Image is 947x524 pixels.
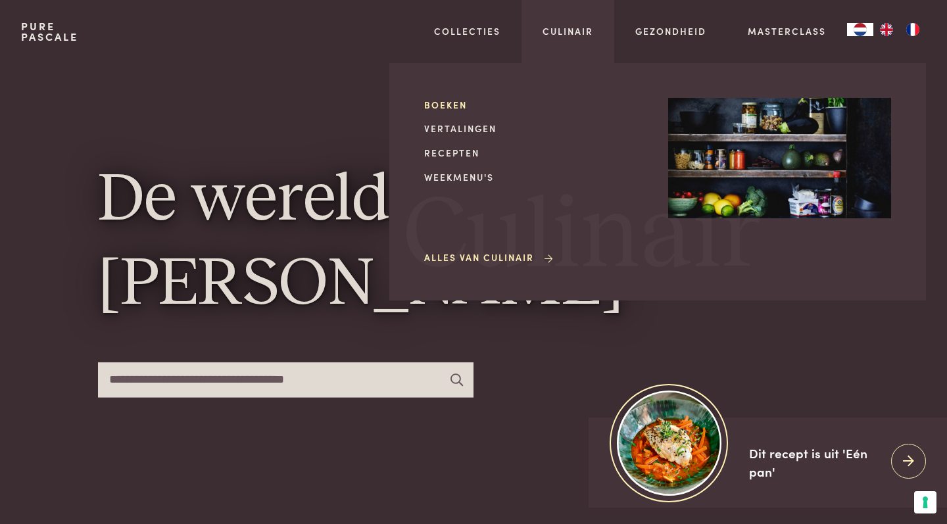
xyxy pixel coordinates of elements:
[749,444,881,481] div: Dit recept is uit 'Eén pan'
[873,23,900,36] a: EN
[424,170,647,184] a: Weekmenu's
[543,24,593,38] a: Culinair
[617,391,721,495] img: https://admin.purepascale.com/wp-content/uploads/2025/08/home_recept_link.jpg
[434,24,500,38] a: Collecties
[424,98,647,112] a: Boeken
[424,250,555,264] a: Alles van Culinair
[403,186,761,287] span: Culinair
[635,24,706,38] a: Gezondheid
[424,122,647,135] a: Vertalingen
[589,417,947,508] a: https://admin.purepascale.com/wp-content/uploads/2025/08/home_recept_link.jpg Dit recept is uit '...
[21,21,78,42] a: PurePascale
[668,98,891,219] img: Culinair
[847,23,873,36] a: NL
[900,23,926,36] a: FR
[873,23,926,36] ul: Language list
[847,23,926,36] aside: Language selected: Nederlands
[424,146,647,160] a: Recepten
[748,24,826,38] a: Masterclass
[914,491,936,513] button: Uw voorkeuren voor toestemming voor trackingtechnologieën
[98,160,849,327] h1: De wereld van [PERSON_NAME]
[847,23,873,36] div: Language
